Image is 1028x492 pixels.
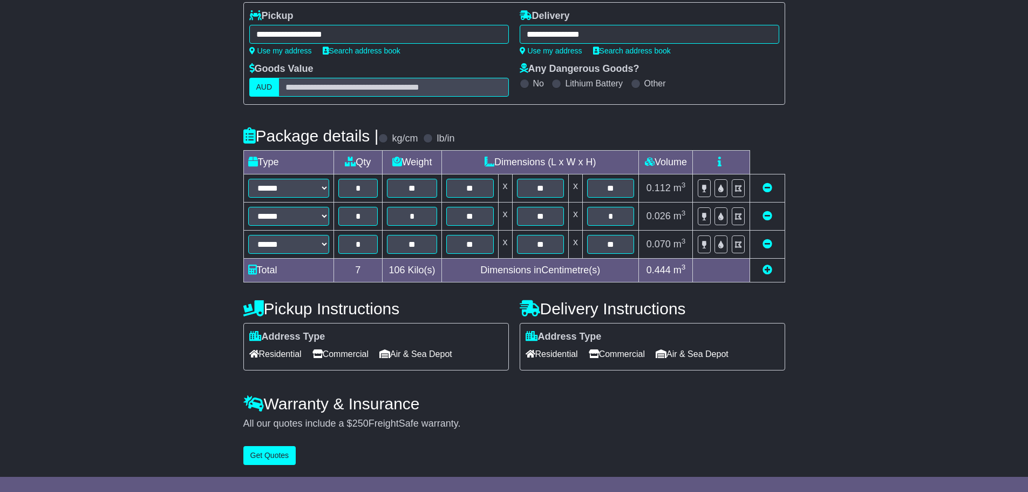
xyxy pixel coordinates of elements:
label: Goods Value [249,63,314,75]
span: Air & Sea Depot [379,346,452,362]
td: x [568,203,582,231]
label: AUD [249,78,280,97]
td: Type [243,151,333,174]
td: Volume [639,151,693,174]
span: Commercial [312,346,369,362]
label: kg/cm [392,133,418,145]
sup: 3 [682,263,686,271]
sup: 3 [682,181,686,189]
label: Other [644,78,666,89]
label: Pickup [249,10,294,22]
button: Get Quotes [243,446,296,465]
label: No [533,78,544,89]
span: 250 [352,418,369,429]
a: Add new item [763,265,772,275]
div: All our quotes include a $ FreightSafe warranty. [243,418,785,430]
span: 0.444 [646,265,671,275]
label: Lithium Battery [565,78,623,89]
span: m [673,183,686,193]
label: Any Dangerous Goods? [520,63,639,75]
a: Remove this item [763,183,772,193]
label: Address Type [526,331,602,343]
span: m [673,265,686,275]
a: Search address book [593,46,671,55]
sup: 3 [682,209,686,217]
td: Weight [383,151,442,174]
span: Residential [249,346,302,362]
span: 0.026 [646,211,671,221]
td: x [568,231,582,259]
label: Delivery [520,10,570,22]
h4: Pickup Instructions [243,300,509,318]
h4: Package details | [243,127,379,145]
a: Search address book [323,46,400,55]
td: Dimensions (L x W x H) [442,151,639,174]
h4: Warranty & Insurance [243,395,785,413]
span: 106 [389,265,405,275]
span: 0.070 [646,239,671,250]
td: x [498,203,512,231]
span: Commercial [589,346,645,362]
a: Remove this item [763,239,772,250]
td: Dimensions in Centimetre(s) [442,259,639,282]
span: Residential [526,346,578,362]
span: Air & Sea Depot [656,346,729,362]
a: Use my address [249,46,312,55]
td: x [568,174,582,203]
td: x [498,174,512,203]
td: Qty [333,151,383,174]
span: m [673,211,686,221]
span: m [673,239,686,250]
label: lb/in [437,133,454,145]
td: Total [243,259,333,282]
a: Use my address [520,46,582,55]
a: Remove this item [763,211,772,221]
td: x [498,231,512,259]
h4: Delivery Instructions [520,300,785,318]
td: Kilo(s) [383,259,442,282]
sup: 3 [682,237,686,245]
td: 7 [333,259,383,282]
label: Address Type [249,331,325,343]
span: 0.112 [646,183,671,193]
